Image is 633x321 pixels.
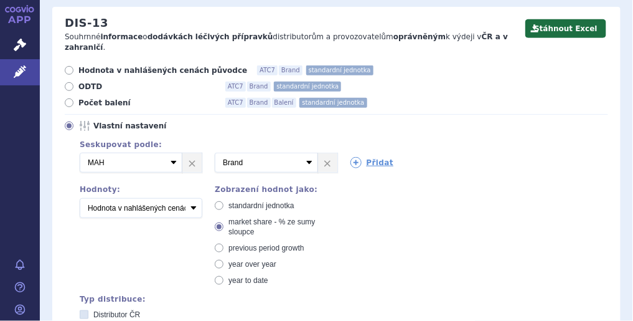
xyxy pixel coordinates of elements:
[228,244,304,252] span: previous period growth
[247,82,271,92] span: Brand
[67,140,608,149] div: Seskupovat podle:
[525,19,606,38] button: Stáhnout Excel
[393,32,446,41] strong: oprávněným
[65,32,509,53] p: Souhrnné o distributorům a provozovatelům k výdeji v .
[65,16,108,30] h2: DIS-13
[80,295,608,304] div: Typ distribuce:
[67,153,608,173] div: 2
[93,121,230,131] span: Vlastní nastavení
[80,185,202,194] div: Hodnoty:
[225,82,246,92] span: ATC7
[306,65,373,75] span: standardní jednotka
[225,98,246,108] span: ATC7
[318,153,337,172] a: ×
[182,153,202,172] a: ×
[78,82,215,92] span: ODTD
[350,157,394,168] a: Přidat
[78,65,247,75] span: Hodnota v nahlášených cenách původce
[78,98,215,108] span: Počet balení
[228,276,268,285] span: year to date
[215,185,337,194] div: Zobrazení hodnot jako:
[299,98,367,108] span: standardní jednotka
[228,260,276,269] span: year over year
[279,65,302,75] span: Brand
[93,310,140,319] span: Distributor ČR
[228,218,315,236] span: market share - % ze sumy sloupce
[247,98,271,108] span: Brand
[274,82,341,92] span: standardní jednotka
[228,201,294,210] span: standardní jednotka
[257,65,278,75] span: ATC7
[148,32,273,41] strong: dodávkách léčivých přípravků
[101,32,143,41] strong: informace
[272,98,296,108] span: Balení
